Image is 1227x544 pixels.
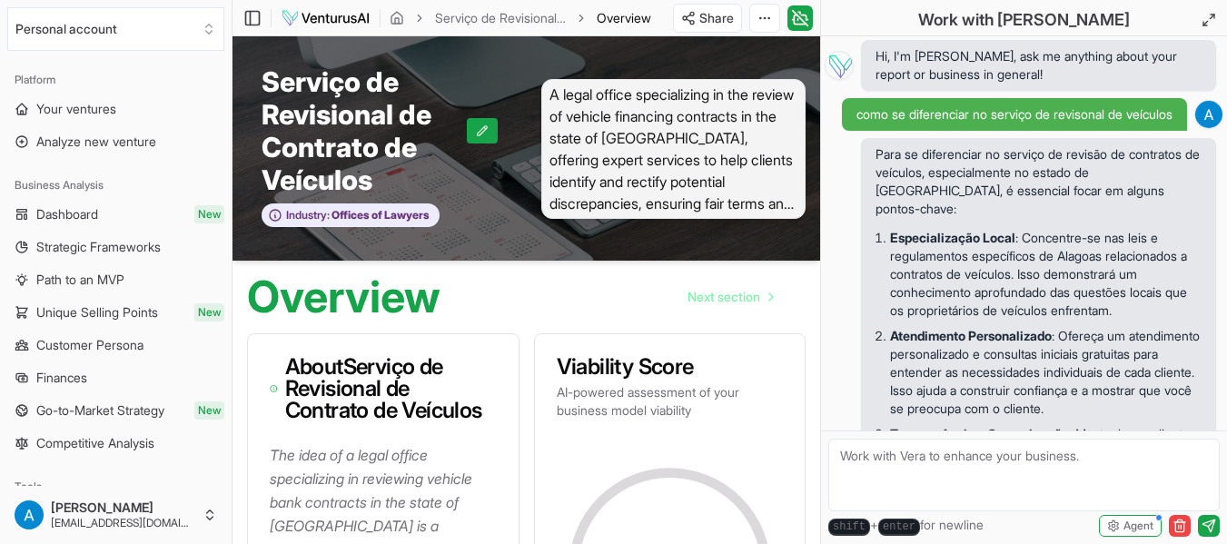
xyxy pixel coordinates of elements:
[262,203,440,228] button: Industry:Offices of Lawyers
[7,65,224,94] div: Platform
[890,426,1069,441] strong: Transparência e Comunicação
[270,356,497,421] h3: About Serviço de Revisional de Contrato de Veículos
[699,9,734,27] span: Share
[1123,519,1153,533] span: Agent
[1099,515,1162,537] button: Agent
[36,336,143,354] span: Customer Persona
[36,401,164,420] span: Go-to-Market Strategy
[330,208,430,223] span: Offices of Lawyers
[673,4,742,33] button: Share
[7,7,224,51] button: Select an organization
[7,171,224,200] div: Business Analysis
[890,327,1202,418] p: : Ofereça um atendimento personalizado e consultas iniciais gratuitas para entender as necessidad...
[247,275,440,319] h1: Overview
[36,100,116,118] span: Your ventures
[890,230,1015,245] strong: Especialização Local
[194,303,224,321] span: New
[7,472,224,501] div: Tools
[541,79,806,219] span: A legal office specializing in the review of vehicle financing contracts in the state of [GEOGRAP...
[7,94,224,124] a: Your ventures
[36,434,154,452] span: Competitive Analysis
[7,331,224,360] a: Customer Persona
[828,516,984,536] span: + for newline
[7,493,224,537] button: [PERSON_NAME][EMAIL_ADDRESS][DOMAIN_NAME]
[36,205,98,223] span: Dashboard
[673,279,787,315] a: Go to next page
[878,519,920,536] kbd: enter
[36,238,161,256] span: Strategic Frameworks
[7,265,224,294] a: Path to an MVP
[7,127,224,156] a: Analyze new venture
[876,145,1202,218] p: Para se diferenciar no serviço de revisão de contratos de veículos, especialmente no estado de [G...
[7,363,224,392] a: Finances
[36,369,87,387] span: Finances
[890,229,1202,320] p: : Concentre-se nas leis e regulamentos específicos de Alagoas relacionados a contratos de veículo...
[36,271,124,289] span: Path to an MVP
[194,205,224,223] span: New
[286,208,330,223] span: Industry:
[7,429,224,458] a: Competitive Analysis
[262,65,467,196] span: Serviço de Revisional de Contrato de Veículos
[828,519,870,536] kbd: shift
[7,396,224,425] a: Go-to-Market StrategyNew
[15,500,44,529] img: ACg8ocKODvUDUHoPLmNiUZNGacIMcjUWUglJ2rwUnIiyd0HOYIhOKQ=s96-c
[557,383,784,420] p: AI-powered assessment of your business model viability
[1195,101,1222,128] img: ACg8ocKODvUDUHoPLmNiUZNGacIMcjUWUglJ2rwUnIiyd0HOYIhOKQ=s96-c
[281,7,371,29] img: logo
[876,47,1202,84] span: Hi, I'm [PERSON_NAME], ask me anything about your report or business in general!
[7,232,224,262] a: Strategic Frameworks
[856,105,1173,124] span: como se diferenciar no serviço de revisonal de veículos
[435,9,566,27] a: Serviço de Revisional de Contrato de Veículos
[7,200,224,229] a: DashboardNew
[890,328,1052,343] strong: Atendimento Personalizado
[825,51,854,80] img: Vera
[688,288,760,306] span: Next section
[557,356,784,378] h3: Viability Score
[36,133,156,151] span: Analyze new venture
[597,9,651,27] span: Overview
[51,516,195,530] span: [EMAIL_ADDRESS][DOMAIN_NAME]
[390,9,651,27] nav: breadcrumb
[918,7,1130,33] h2: Work with [PERSON_NAME]
[194,401,224,420] span: New
[673,279,787,315] nav: pagination
[7,298,224,327] a: Unique Selling PointsNew
[890,425,1202,516] p: : Mantenha os clientes informados sobre o progresso de seus casos e seja transparente em relação ...
[36,303,158,321] span: Unique Selling Points
[51,499,195,516] span: [PERSON_NAME]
